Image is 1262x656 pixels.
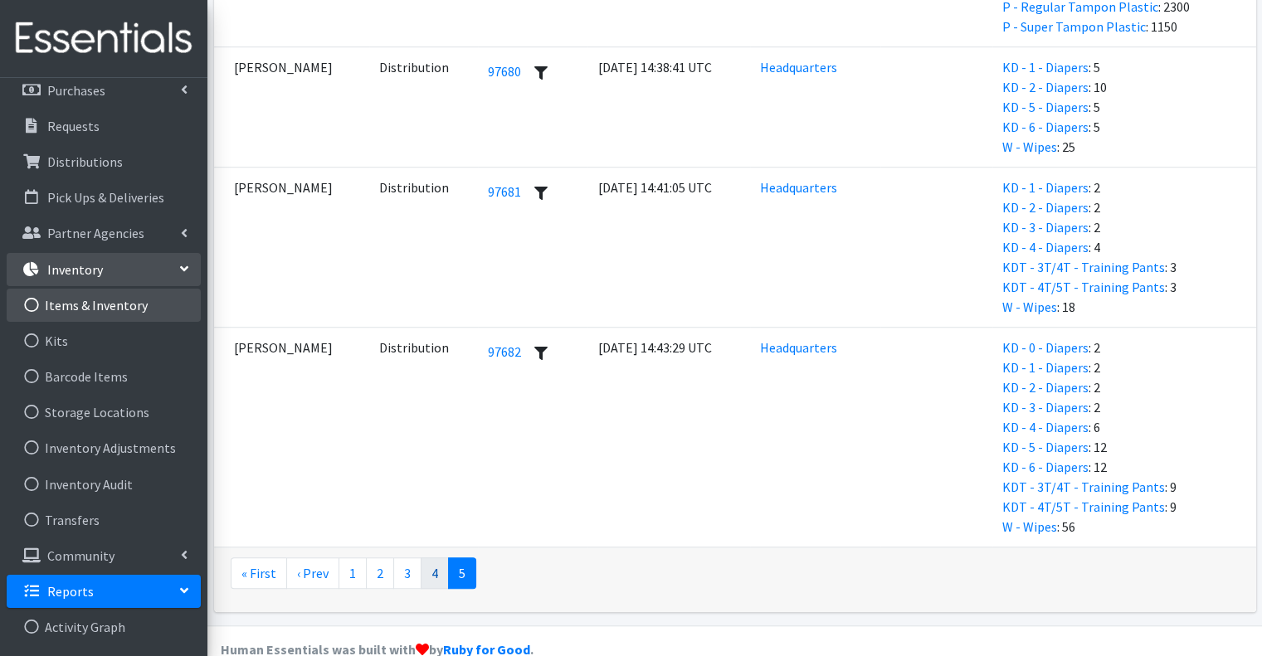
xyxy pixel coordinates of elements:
[366,557,394,589] a: 2
[1002,399,1089,415] a: KD - 3 - Diapers
[47,583,94,600] p: Reports
[47,261,103,278] p: Inventory
[1002,439,1089,455] a: KD - 5 - Diapers
[47,225,144,241] p: Partner Agencies
[214,168,370,328] td: [PERSON_NAME]
[1002,219,1089,236] a: KD - 3 - Diapers
[448,557,476,589] a: 5
[369,168,478,328] td: Internal Event ID: 77339
[7,610,201,644] a: Activity Graph
[393,557,421,589] a: 3
[7,216,201,250] a: Partner Agencies
[1002,59,1089,75] a: KD - 1 - Diapers
[587,47,749,168] td: [DATE] 14:38:41 UTC
[231,557,287,589] a: « First
[339,557,367,589] a: 1
[1002,239,1089,255] a: KD - 4 - Diapers
[47,153,123,170] p: Distributions
[47,82,105,99] p: Purchases
[369,47,478,168] td: Internal Event ID: 77338
[7,109,201,143] a: Requests
[7,503,201,537] a: Transfers
[992,328,1256,547] td: : 2 : 2 : 2 : 2 : 6 : 12 : 12 : 9 : 9 : 56
[488,343,521,360] a: 97682
[1002,179,1089,196] a: KD - 1 - Diapers
[286,557,339,589] a: ‹ Prev
[7,289,201,322] a: Items & Inventory
[1002,119,1089,135] a: KD - 6 - Diapers
[760,339,837,356] a: Headquarters
[760,179,837,196] a: Headquarters
[421,557,449,589] a: 4
[1002,279,1165,295] a: KDT - 4T/5T - Training Pants
[7,396,201,429] a: Storage Locations
[1002,479,1165,495] a: KDT - 3T/4T - Training Pants
[47,118,100,134] p: Requests
[1002,138,1057,155] a: W - Wipes
[1002,79,1089,95] a: KD - 2 - Diapers
[1002,18,1146,35] a: P - Super Tampon Plastic
[7,74,201,107] a: Purchases
[214,328,370,547] td: [PERSON_NAME]
[760,59,837,75] a: Headquarters
[7,468,201,501] a: Inventory Audit
[7,253,201,286] a: Inventory
[1002,339,1089,356] a: KD - 0 - Diapers
[587,168,749,328] td: [DATE] 14:41:05 UTC
[214,47,370,168] td: [PERSON_NAME]
[1002,299,1057,315] a: W - Wipes
[488,183,521,200] a: 97681
[7,181,201,214] a: Pick Ups & Deliveries
[1002,498,1165,515] a: KDT - 4T/5T - Training Pants
[1002,518,1057,535] a: W - Wipes
[1002,199,1089,216] a: KD - 2 - Diapers
[7,11,201,66] img: HumanEssentials
[47,547,115,564] p: Community
[1002,459,1089,475] a: KD - 6 - Diapers
[1002,359,1089,376] a: KD - 1 - Diapers
[369,328,478,547] td: Internal Event ID: 77341
[992,47,1256,168] td: : 5 : 10 : 5 : 5 : 25
[7,575,201,608] a: Reports
[1002,379,1089,396] a: KD - 2 - Diapers
[7,324,201,357] a: Kits
[7,431,201,464] a: Inventory Adjustments
[488,63,521,80] a: 97680
[7,360,201,393] a: Barcode Items
[1002,419,1089,435] a: KD - 4 - Diapers
[7,145,201,178] a: Distributions
[992,168,1256,328] td: : 2 : 2 : 2 : 4 : 3 : 3 : 18
[7,539,201,572] a: Community
[1002,259,1165,275] a: KDT - 3T/4T - Training Pants
[1002,99,1089,115] a: KD - 5 - Diapers
[587,328,749,547] td: [DATE] 14:43:29 UTC
[47,189,164,206] p: Pick Ups & Deliveries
